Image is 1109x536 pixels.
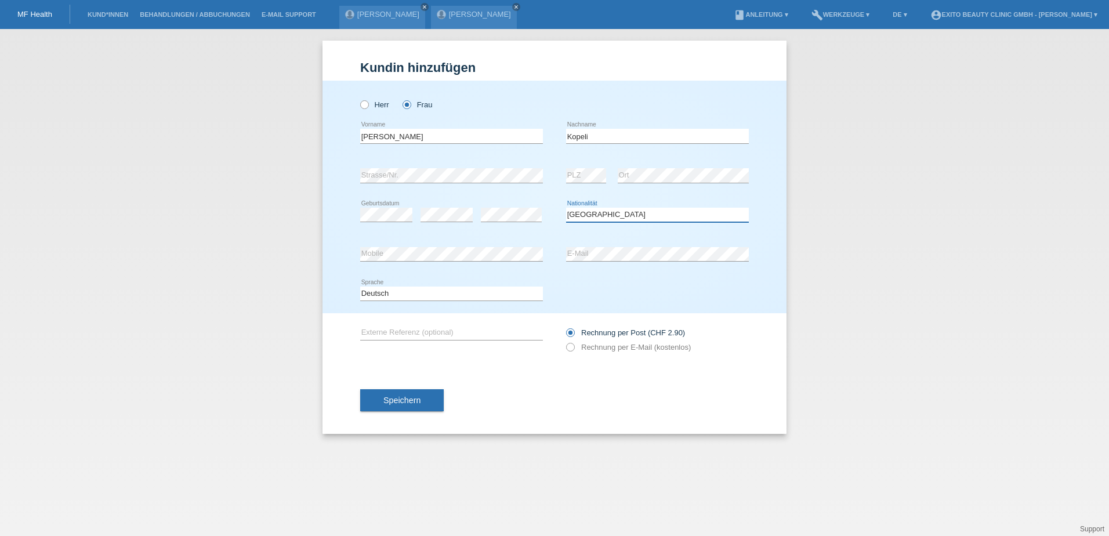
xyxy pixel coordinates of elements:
[566,343,691,352] label: Rechnung per E-Mail (kostenlos)
[383,396,421,405] span: Speichern
[566,328,685,337] label: Rechnung per Post (CHF 2.90)
[566,328,574,343] input: Rechnung per Post (CHF 2.90)
[256,11,322,18] a: E-Mail Support
[925,11,1103,18] a: account_circleExito Beauty Clinic GmbH - [PERSON_NAME] ▾
[134,11,256,18] a: Behandlungen / Abbuchungen
[728,11,793,18] a: bookAnleitung ▾
[887,11,912,18] a: DE ▾
[360,60,749,75] h1: Kundin hinzufügen
[512,3,520,11] a: close
[422,4,427,10] i: close
[513,4,519,10] i: close
[930,9,942,21] i: account_circle
[403,100,432,109] label: Frau
[811,9,823,21] i: build
[357,10,419,19] a: [PERSON_NAME]
[449,10,511,19] a: [PERSON_NAME]
[806,11,876,18] a: buildWerkzeuge ▾
[566,343,574,357] input: Rechnung per E-Mail (kostenlos)
[360,100,389,109] label: Herr
[82,11,134,18] a: Kund*innen
[734,9,745,21] i: book
[1080,525,1104,533] a: Support
[360,389,444,411] button: Speichern
[360,100,368,108] input: Herr
[17,10,52,19] a: MF Health
[421,3,429,11] a: close
[403,100,410,108] input: Frau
